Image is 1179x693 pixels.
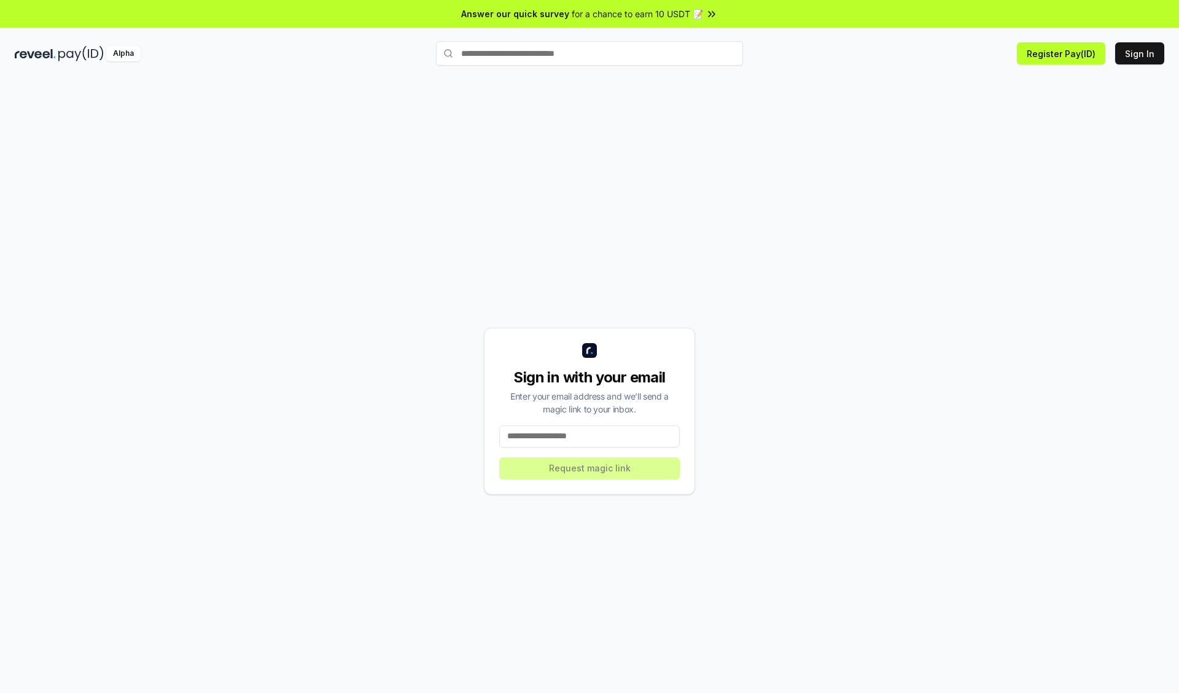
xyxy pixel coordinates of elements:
button: Sign In [1115,42,1164,64]
div: Alpha [106,46,141,61]
img: pay_id [58,46,104,61]
span: Answer our quick survey [461,7,569,20]
img: logo_small [582,343,597,358]
div: Enter your email address and we’ll send a magic link to your inbox. [499,390,680,416]
span: for a chance to earn 10 USDT 📝 [572,7,703,20]
img: reveel_dark [15,46,56,61]
div: Sign in with your email [499,368,680,387]
button: Register Pay(ID) [1017,42,1105,64]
